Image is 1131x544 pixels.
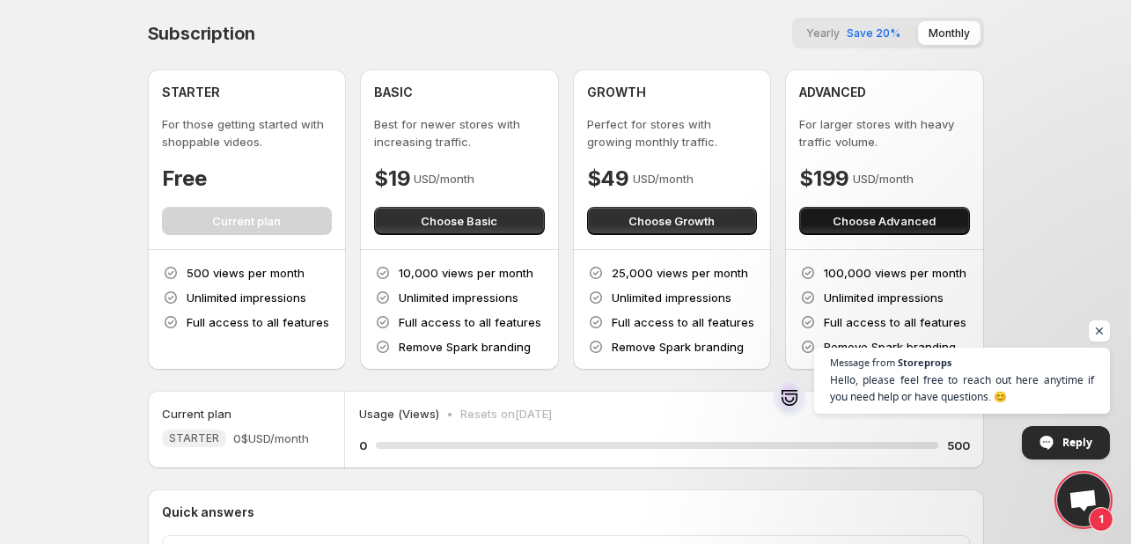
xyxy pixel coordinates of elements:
p: Full access to all features [824,313,966,331]
span: Choose Advanced [833,212,936,230]
span: 1 [1089,507,1113,532]
p: Perfect for stores with growing monthly traffic. [587,115,758,151]
p: Unlimited impressions [399,289,518,306]
span: Yearly [806,26,840,40]
p: Unlimited impressions [187,289,306,306]
span: Choose Growth [628,212,715,230]
p: 10,000 views per month [399,264,533,282]
p: USD/month [853,170,914,187]
p: Remove Spark branding [399,338,531,356]
p: Full access to all features [399,313,541,331]
span: Storeprops [898,357,951,367]
p: USD/month [633,170,694,187]
h4: BASIC [374,84,413,101]
p: 100,000 views per month [824,264,966,282]
p: Unlimited impressions [612,289,731,306]
p: For those getting started with shoppable videos. [162,115,333,151]
p: 25,000 views per month [612,264,748,282]
h5: 0 [359,437,367,454]
p: Remove Spark branding [612,338,744,356]
button: Choose Basic [374,207,545,235]
span: Message from [830,357,895,367]
h4: GROWTH [587,84,646,101]
p: 500 views per month [187,264,305,282]
h4: STARTER [162,84,220,101]
span: STARTER [169,431,219,445]
p: Remove Spark branding [824,338,956,356]
span: Save 20% [847,26,900,40]
p: Usage (Views) [359,405,439,423]
h4: Free [162,165,207,193]
h4: $199 [799,165,849,193]
button: Choose Advanced [799,207,970,235]
span: Hello, please feel free to reach out here anytime if you need help or have questions. 😊 [830,371,1094,405]
h4: ADVANCED [799,84,866,101]
span: Choose Basic [421,212,497,230]
p: Unlimited impressions [824,289,944,306]
h4: $19 [374,165,410,193]
button: Monthly [918,21,980,45]
p: Best for newer stores with increasing traffic. [374,115,545,151]
h4: $49 [587,165,629,193]
p: Quick answers [162,504,970,521]
p: • [446,405,453,423]
h4: Subscription [148,23,256,44]
button: Choose Growth [587,207,758,235]
a: Open chat [1057,474,1110,526]
button: YearlySave 20% [796,21,911,45]
span: Reply [1062,427,1092,458]
span: 0$ USD/month [233,430,309,447]
p: Full access to all features [612,313,754,331]
p: Full access to all features [187,313,329,331]
p: Resets on [DATE] [460,405,552,423]
h5: Current plan [162,405,231,423]
p: For larger stores with heavy traffic volume. [799,115,970,151]
p: USD/month [414,170,474,187]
